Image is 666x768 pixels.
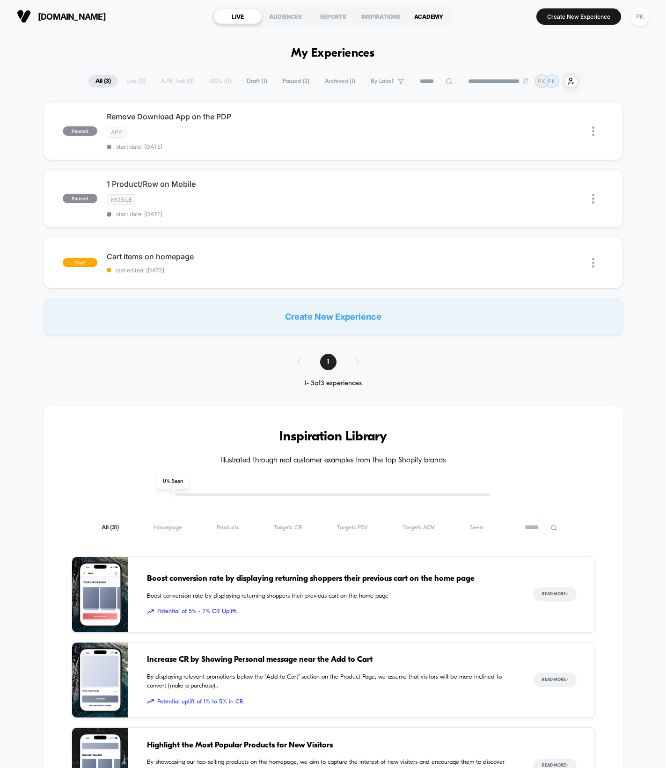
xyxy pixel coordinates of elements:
[147,673,515,691] span: By displaying relevant promotions below the "Add to Cart" section on the Product Page, we assume ...
[147,573,515,585] span: Boost conversion rate by displaying returning shoppers their previous cart on the home page
[107,179,333,189] span: 1 Product/Row on Mobile
[288,380,378,388] div: 1 - 3 of 3 experiences
[320,354,337,370] span: 1
[357,9,405,24] div: INSPIRATIONS
[592,126,594,136] img: close
[631,7,649,26] div: PK
[538,78,545,85] p: PK
[44,298,623,335] div: Create New Experience
[72,557,128,632] img: Boost conversion rate by displaying returning shoppers their previous cart on the home page
[147,654,515,666] span: Increase CR by Showing Personal message near the Add to Cart
[72,430,595,445] h3: Inspiration Library
[309,9,357,24] div: REPORTS
[17,9,31,23] img: Visually logo
[272,175,300,183] input: Volume
[337,524,368,531] span: Targets PSV
[63,126,97,136] span: paused
[72,456,595,465] h4: Illustrated through real customer examples from the top Shopify brands
[107,112,333,121] span: Remove Download App on the PDP
[157,475,189,489] span: 0 % Seen
[523,78,528,84] img: end
[403,524,435,531] span: Targets AOV
[107,194,136,205] span: Mobile
[534,587,577,601] button: Read More>
[592,194,594,204] img: close
[154,524,182,531] span: Homepage
[147,697,515,707] span: Potential uplift of 1% to 5% in CR.
[147,607,515,616] span: Potential of 5% - 7% CR Uplift.
[107,252,333,261] span: Cart items on homepage
[274,524,302,531] span: Targets CR
[592,258,594,268] img: close
[14,9,109,24] button: [DOMAIN_NAME]
[88,75,118,88] span: All ( 3 )
[38,12,106,22] span: [DOMAIN_NAME]
[276,75,316,88] span: Paused ( 2 )
[159,84,181,107] button: Play, NEW DEMO 2025-VEED.mp4
[5,171,20,186] button: Play, NEW DEMO 2025-VEED.mp4
[318,75,362,88] span: Archived ( 1 )
[7,159,335,168] input: Seek
[214,9,262,24] div: LIVE
[240,75,274,88] span: Draft ( 1 )
[107,127,126,138] span: App
[107,267,333,274] span: last edited: [DATE]
[63,194,97,203] span: paused
[72,643,128,718] img: By displaying relevant promotions below the "Add to Cart" section on the Product Page, we assume ...
[63,258,97,267] span: draft
[102,524,119,531] span: All
[147,592,515,601] span: Boost conversion rate by displaying returning shoppers their previous cart on the home page
[233,174,254,184] div: Current time
[110,525,119,531] span: ( 31 )
[107,143,333,150] span: start date: [DATE]
[548,78,556,85] p: PK
[534,673,577,687] button: Read More>
[470,524,483,531] span: Seen
[262,9,309,24] div: AUDIENCES
[536,8,621,25] button: Create New Experience
[107,211,333,218] span: start date: [DATE]
[217,524,239,531] span: Products
[291,47,375,60] h1: My Experiences
[371,78,393,85] span: By Label
[405,9,453,24] div: ACADEMY
[147,739,515,752] span: Highlight the Most Popular Products for New Visitors
[628,7,652,26] button: PK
